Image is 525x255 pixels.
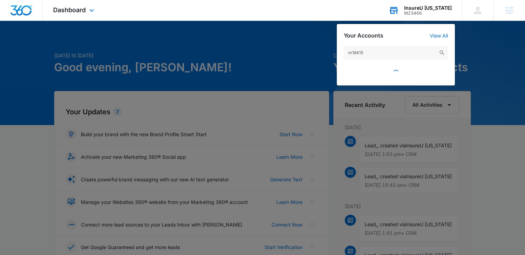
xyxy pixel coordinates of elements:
[53,6,86,14] span: Dashboard
[404,5,452,11] div: account name
[404,11,452,16] div: account id
[344,46,448,60] input: Search Accounts
[430,33,448,39] a: View All
[344,32,383,39] h2: Your Accounts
